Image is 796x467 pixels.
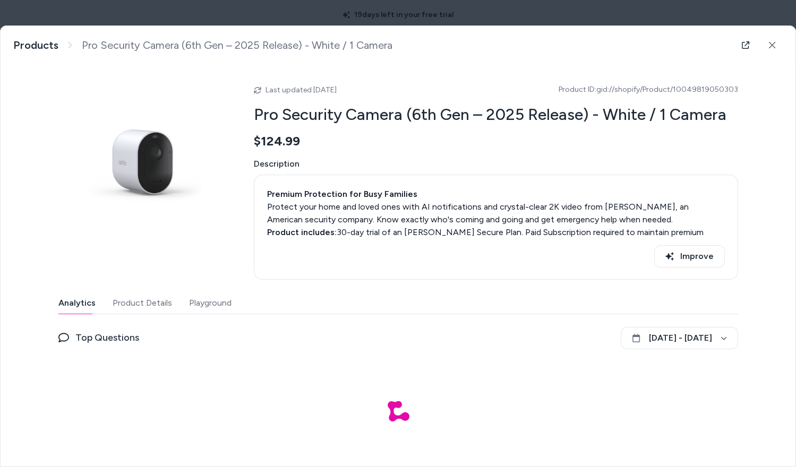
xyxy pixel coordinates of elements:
span: Last updated [DATE] [266,85,337,94]
span: Top Questions [75,330,139,345]
div: Protect your home and loved ones with AI notifications and crystal-clear 2K video from [PERSON_NA... [267,188,725,226]
span: Description [254,158,738,170]
button: Playground [189,292,232,314]
button: Product Details [113,292,172,314]
div: 30-day trial of an [PERSON_NAME] Secure Plan. Paid Subscription required to maintain premium feat... [267,226,725,252]
nav: breadcrumb [13,39,392,52]
button: [DATE] - [DATE] [621,327,738,349]
img: pro5-1cam-w.png [58,77,228,247]
span: Product ID: gid://shopify/Product/10049819050303 [559,84,738,95]
a: Products [13,39,58,52]
span: Pro Security Camera (6th Gen – 2025 Release) - White / 1 Camera [82,39,392,52]
h2: Pro Security Camera (6th Gen – 2025 Release) - White / 1 Camera [254,105,738,125]
button: Analytics [58,292,96,314]
strong: Premium Protection for Busy Families [267,189,417,199]
span: $124.99 [254,133,300,149]
button: Improve [654,245,725,267]
strong: Product includes: [267,227,337,237]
